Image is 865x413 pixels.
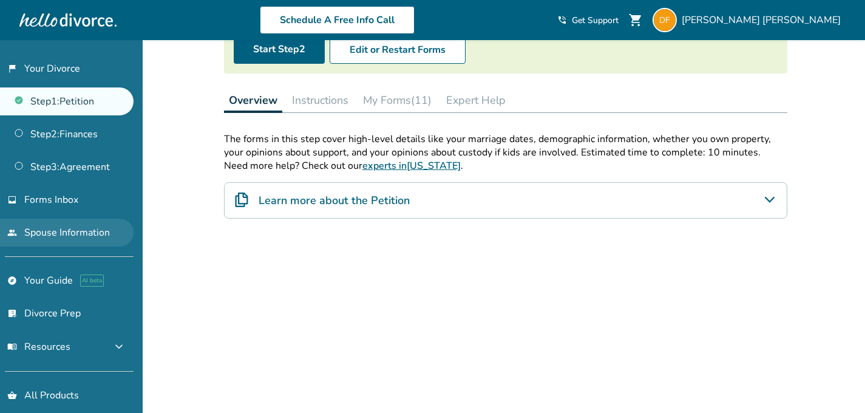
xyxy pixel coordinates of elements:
p: Need more help? Check out our . [224,159,787,172]
img: Learn more about the Petition [234,193,249,207]
p: The forms in this step cover high-level details like your marriage dates, demographic information... [224,132,787,159]
span: Forms Inbox [24,193,78,206]
button: My Forms(11) [358,88,436,112]
span: explore [7,276,17,285]
span: shopping_basket [7,391,17,400]
span: people [7,228,17,237]
iframe: Chat Widget [804,355,865,413]
span: flag_2 [7,64,17,73]
span: phone_in_talk [557,15,567,25]
span: [PERSON_NAME] [PERSON_NAME] [682,13,846,27]
span: inbox [7,195,17,205]
span: shopping_cart [628,13,643,27]
a: phone_in_talkGet Support [557,15,619,26]
button: Expert Help [441,88,511,112]
span: list_alt_check [7,309,17,318]
span: menu_book [7,342,17,352]
button: Edit or Restart Forms [330,36,466,64]
div: Learn more about the Petition [224,182,787,219]
a: Start Step2 [234,36,325,64]
span: AI beta [80,275,104,287]
a: experts in[US_STATE] [362,159,461,172]
a: Schedule A Free Info Call [260,6,415,34]
button: Instructions [287,88,353,112]
button: Overview [224,88,282,113]
span: Resources [7,340,70,353]
span: Get Support [572,15,619,26]
span: expand_more [112,340,126,354]
img: danj817@hotmail.com [653,8,677,32]
h4: Learn more about the Petition [259,193,410,208]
